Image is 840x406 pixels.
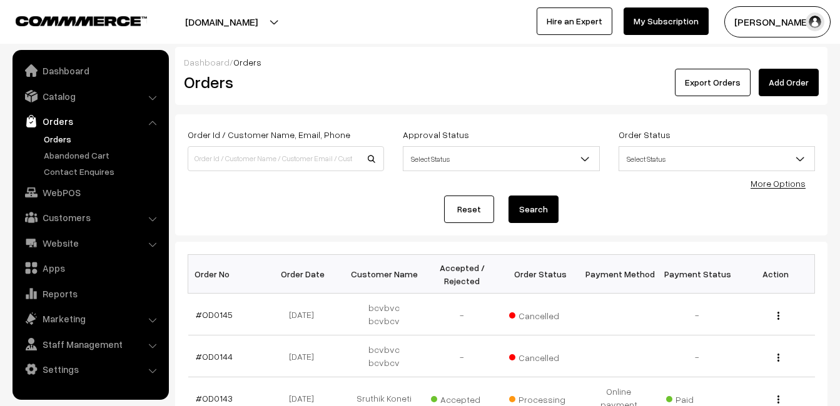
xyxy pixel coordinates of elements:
td: [DATE] [266,335,345,377]
img: Menu [777,395,779,404]
a: Add Order [759,69,819,96]
td: bcvbvc bcvbcv [345,335,423,377]
a: Orders [16,110,164,132]
a: WebPOS [16,181,164,204]
a: Contact Enquires [41,165,164,178]
label: Order Status [619,128,670,141]
td: - [423,294,501,335]
a: My Subscription [624,7,709,35]
span: Paid [666,390,729,406]
td: - [658,335,736,377]
button: [PERSON_NAME] [724,6,831,37]
a: Apps [16,257,164,279]
td: [DATE] [266,294,345,335]
button: Search [509,196,559,223]
a: Reports [16,282,164,305]
a: #OD0143 [196,393,233,404]
a: Catalog [16,85,164,107]
th: Payment Method [580,255,658,294]
th: Payment Status [658,255,736,294]
div: / [184,56,819,69]
a: Reset [444,196,494,223]
img: COMMMERCE [16,16,147,26]
h2: Orders [184,72,383,92]
a: Settings [16,358,164,380]
span: Select Status [403,148,599,170]
th: Order No [188,255,266,294]
img: user [806,12,824,31]
span: Orders [233,57,261,67]
a: COMMMERCE [16,12,125,27]
span: Cancelled [509,348,572,364]
a: Abandoned Cart [41,149,164,162]
img: Menu [777,312,779,320]
span: Select Status [619,148,814,170]
th: Order Status [502,255,580,294]
a: Dashboard [184,57,230,67]
input: Order Id / Customer Name / Customer Email / Customer Phone [188,146,384,171]
span: Processing [509,390,572,406]
a: #OD0145 [196,309,233,320]
th: Action [736,255,814,294]
span: Select Status [403,146,599,171]
th: Order Date [266,255,345,294]
a: Dashboard [16,59,164,82]
td: - [423,335,501,377]
img: Menu [777,354,779,362]
a: Website [16,232,164,254]
button: Export Orders [675,69,751,96]
a: Orders [41,132,164,146]
td: bcvbvc bcvbcv [345,294,423,335]
a: Staff Management [16,333,164,355]
td: - [658,294,736,335]
span: Select Status [619,146,815,171]
th: Accepted / Rejected [423,255,501,294]
a: #OD0144 [196,351,233,362]
a: Customers [16,206,164,229]
th: Customer Name [345,255,423,294]
span: Cancelled [509,306,572,322]
a: More Options [751,178,806,189]
a: Marketing [16,307,164,330]
span: Accepted [431,390,493,406]
button: [DOMAIN_NAME] [141,6,301,37]
label: Order Id / Customer Name, Email, Phone [188,128,350,141]
a: Hire an Expert [537,7,612,35]
label: Approval Status [403,128,469,141]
